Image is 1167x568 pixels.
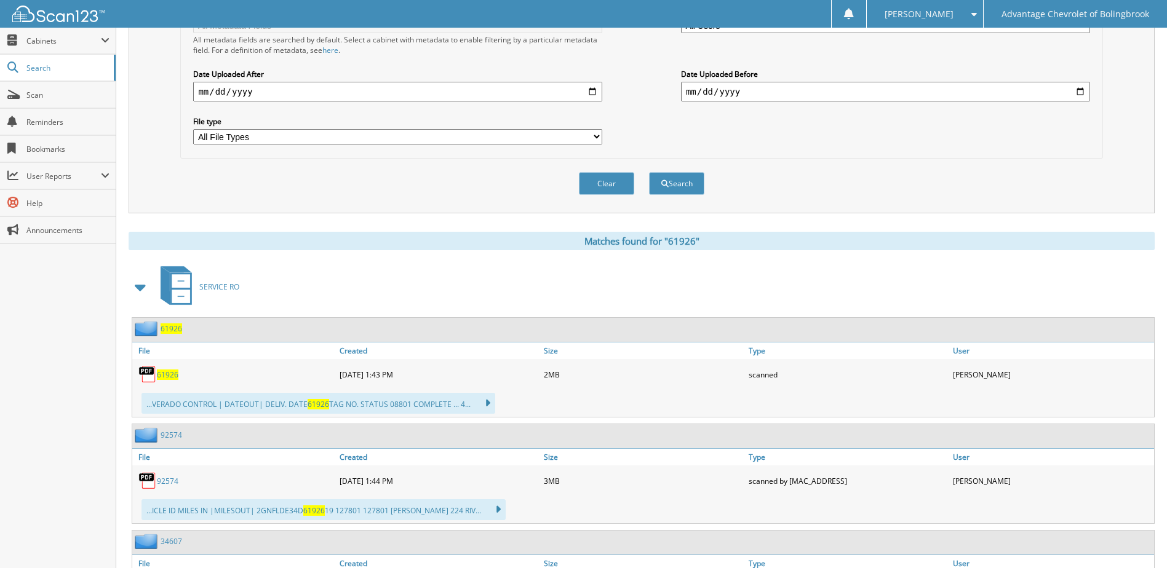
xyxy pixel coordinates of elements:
[1105,509,1167,568] iframe: Chat Widget
[26,144,110,154] span: Bookmarks
[135,534,161,549] img: folder2.png
[141,393,495,414] div: ...VERADO CONTROL | DATEOUT| DELIV. DATE TAG NO. STATUS 08801 COMPLETE ... 4...
[337,468,541,493] div: [DATE] 1:44 PM
[161,430,182,440] a: 92574
[681,69,1090,79] label: Date Uploaded Before
[1002,10,1149,18] span: Advantage Chevrolet of Bolingbrook
[337,449,541,465] a: Created
[26,171,101,181] span: User Reports
[193,116,602,127] label: File type
[885,10,954,18] span: [PERSON_NAME]
[157,369,178,380] a: 61926
[681,82,1090,101] input: end
[26,198,110,208] span: Help
[193,82,602,101] input: start
[199,282,239,292] span: SERVICE RO
[193,69,602,79] label: Date Uploaded After
[26,63,108,73] span: Search
[26,36,101,46] span: Cabinets
[950,362,1154,387] div: [PERSON_NAME]
[26,225,110,235] span: Announcements
[135,321,161,336] img: folder2.png
[337,342,541,359] a: Created
[541,342,745,359] a: Size
[746,449,950,465] a: Type
[132,342,337,359] a: File
[161,323,182,334] a: 61926
[746,468,950,493] div: scanned by [MAC_ADDRESS]
[26,117,110,127] span: Reminders
[138,365,157,384] img: PDF.png
[129,232,1155,250] div: Matches found for "61926"
[26,90,110,100] span: Scan
[138,471,157,490] img: PDF.png
[950,342,1154,359] a: User
[193,34,602,55] div: All metadata fields are searched by default. Select a cabinet with metadata to enable filtering b...
[157,476,178,486] a: 92574
[541,449,745,465] a: Size
[12,6,105,22] img: scan123-logo-white.svg
[579,172,634,195] button: Clear
[308,399,329,409] span: 61926
[746,362,950,387] div: scanned
[649,172,704,195] button: Search
[322,45,338,55] a: here
[746,342,950,359] a: Type
[135,427,161,443] img: folder2.png
[132,449,337,465] a: File
[950,449,1154,465] a: User
[303,505,325,516] span: 61926
[950,468,1154,493] div: [PERSON_NAME]
[161,536,182,546] a: 34607
[153,262,239,311] a: SERVICE RO
[141,499,506,520] div: ...ICLE ID MILES IN |MILESOUT| 2GNFLDE34D 19 127801 127801 [PERSON_NAME] 224 RIV...
[337,362,541,387] div: [DATE] 1:43 PM
[541,468,745,493] div: 3MB
[541,362,745,387] div: 2MB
